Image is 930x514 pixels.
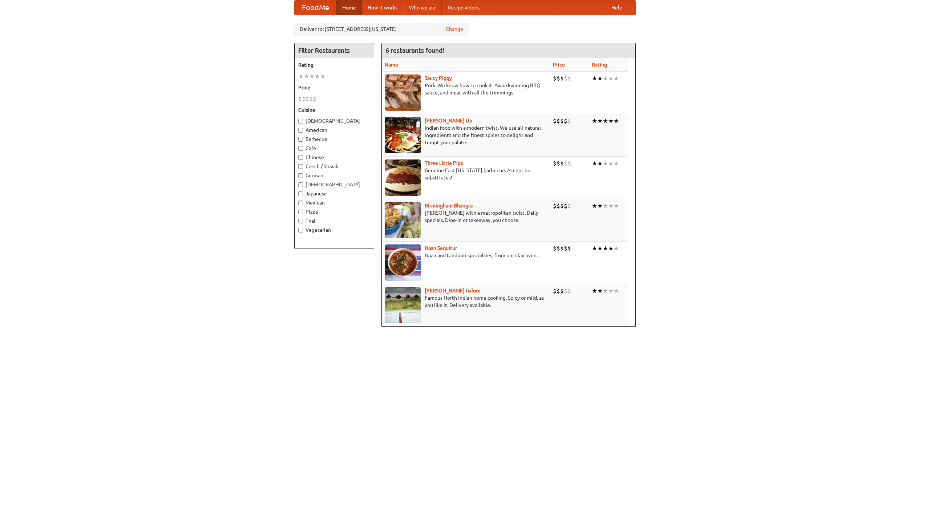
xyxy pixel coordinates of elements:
[603,74,608,82] li: ★
[320,72,325,80] li: ★
[603,287,608,295] li: ★
[385,159,421,196] img: littlepigs.jpg
[564,159,567,167] li: $
[313,95,316,103] li: $
[298,137,303,142] input: Barbecue
[614,74,619,82] li: ★
[557,159,560,167] li: $
[603,202,608,210] li: ★
[385,287,421,323] img: currygalore.jpg
[336,0,362,15] a: Home
[425,118,472,124] a: [PERSON_NAME] Up
[567,74,571,82] li: $
[298,135,370,143] label: Barbecue
[564,74,567,82] li: $
[567,202,571,210] li: $
[302,95,306,103] li: $
[298,173,303,178] input: German
[385,124,547,146] p: Indian food with a modern twist. We use all-natural ingredients and the finest spices to delight ...
[295,43,374,58] h4: Filter Restaurants
[298,208,370,215] label: Pizza
[385,117,421,153] img: curryup.jpg
[403,0,442,15] a: Who we are
[298,95,302,103] li: $
[614,287,619,295] li: ★
[553,287,557,295] li: $
[557,244,560,252] li: $
[553,159,557,167] li: $
[608,74,614,82] li: ★
[309,95,313,103] li: $
[298,219,303,223] input: Thai
[557,202,560,210] li: $
[425,245,457,251] a: Naan Sequitur
[614,159,619,167] li: ★
[385,74,421,111] img: saucy.jpg
[298,61,370,69] h5: Rating
[614,202,619,210] li: ★
[425,160,463,166] a: Three Little Pigs
[592,244,597,252] li: ★
[298,84,370,91] h5: Price
[425,203,473,209] a: Birmingham Bhangra
[446,25,463,33] a: Change
[564,202,567,210] li: $
[608,159,614,167] li: ★
[560,244,564,252] li: $
[298,190,370,197] label: Japanese
[592,202,597,210] li: ★
[385,62,398,68] a: Name
[298,128,303,133] input: American
[309,72,315,80] li: ★
[306,95,309,103] li: $
[385,47,444,54] ng-pluralize: 6 restaurants found!
[298,117,370,125] label: [DEMOGRAPHIC_DATA]
[298,191,303,196] input: Japanese
[608,117,614,125] li: ★
[298,164,303,169] input: Czech / Slovak
[560,117,564,125] li: $
[553,244,557,252] li: $
[557,117,560,125] li: $
[298,154,370,161] label: Chinese
[560,74,564,82] li: $
[608,202,614,210] li: ★
[385,209,547,224] p: [PERSON_NAME] with a metropolitan twist. Daily specials. Dine-in or takeaway, you choose.
[298,172,370,179] label: German
[385,202,421,238] img: bhangra.jpg
[295,0,336,15] a: FoodMe
[298,228,303,232] input: Vegetarian
[603,159,608,167] li: ★
[557,287,560,295] li: $
[298,72,304,80] li: ★
[606,0,628,15] a: Help
[385,167,547,181] p: Genuine East [US_STATE] barbecue. Accept no substitutes!
[298,106,370,114] h5: Cuisine
[298,226,370,234] label: Vegetarian
[298,155,303,160] input: Chinese
[553,62,565,68] a: Price
[425,288,481,294] a: [PERSON_NAME] Galore
[385,82,547,96] p: Pork. We know how to cook it. Award-winning BBQ sauce, and meat with all the trimmings.
[298,181,370,188] label: [DEMOGRAPHIC_DATA]
[298,210,303,214] input: Pizza
[608,287,614,295] li: ★
[592,117,597,125] li: ★
[592,287,597,295] li: ★
[564,244,567,252] li: $
[425,75,452,81] a: Saucy Piggy
[553,117,557,125] li: $
[298,163,370,170] label: Czech / Slovak
[597,202,603,210] li: ★
[298,119,303,124] input: [DEMOGRAPHIC_DATA]
[567,287,571,295] li: $
[560,159,564,167] li: $
[553,202,557,210] li: $
[567,244,571,252] li: $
